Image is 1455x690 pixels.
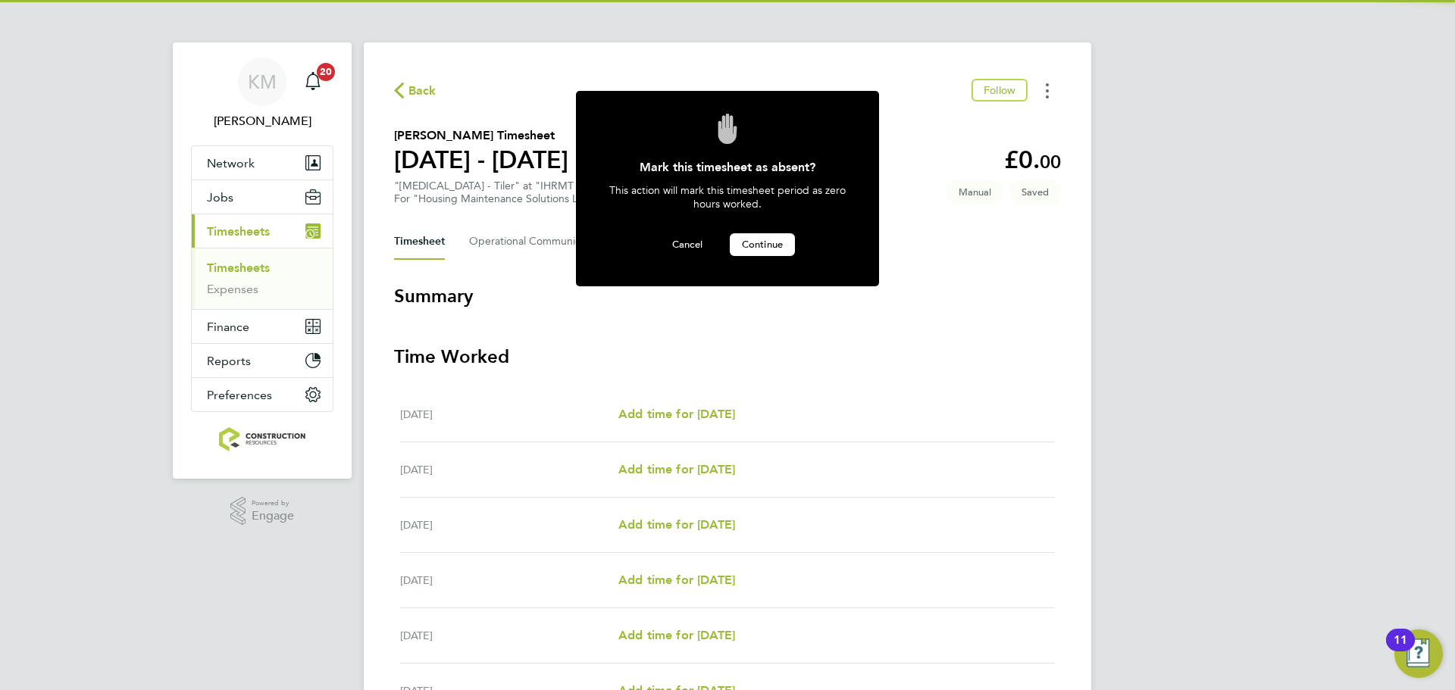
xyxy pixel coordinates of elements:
[1009,180,1061,205] span: This timesheet is Saved.
[408,82,436,100] span: Back
[618,462,735,476] span: Add time for [DATE]
[394,192,736,205] div: For "Housing Maintenance Solutions Ltd"
[192,378,333,411] button: Preferences
[192,146,333,180] button: Network
[1034,79,1061,102] button: Timesheets Menu
[252,510,294,523] span: Engage
[298,58,328,106] a: 20
[400,626,618,645] div: [DATE]
[618,571,735,589] a: Add time for [DATE]
[618,573,735,587] span: Add time for [DATE]
[192,180,333,214] button: Jobs
[207,190,233,205] span: Jobs
[618,461,735,479] a: Add time for [DATE]
[400,405,618,423] div: [DATE]
[618,405,735,423] a: Add time for [DATE]
[207,224,270,239] span: Timesheets
[207,156,255,170] span: Network
[192,344,333,377] button: Reports
[207,320,249,334] span: Finance
[1040,151,1061,173] span: 00
[230,497,295,526] a: Powered byEngage
[191,58,333,130] a: KM[PERSON_NAME]
[400,461,618,479] div: [DATE]
[1004,145,1061,174] app-decimal: £0.
[394,145,568,175] h1: [DATE] - [DATE]
[400,516,618,534] div: [DATE]
[394,81,436,100] button: Back
[599,183,856,233] div: This action will mark this timesheet period as zero hours worked.
[660,233,715,256] button: Cancel
[672,238,702,251] span: Cancel
[207,282,258,296] a: Expenses
[394,223,445,260] button: Timesheet
[618,407,735,421] span: Add time for [DATE]
[191,427,333,451] a: Go to home page
[984,83,1015,97] span: Follow
[972,79,1028,101] button: Follow
[394,180,736,205] div: "[MEDICAL_DATA] - Tiler" at "IHRMT - Responsive maintenance - IHC"
[191,112,333,130] span: Kacy Melton
[469,223,616,260] button: Operational Communications
[618,626,735,645] a: Add time for [DATE]
[173,42,352,479] nav: Main navigation
[1394,640,1407,660] div: 11
[207,388,272,402] span: Preferences
[1394,629,1443,678] button: Open Resource Center, 11 new notifications
[192,214,333,248] button: Timesheets
[207,354,251,368] span: Reports
[599,159,856,183] div: Mark this timesheet as absent?
[248,72,277,92] span: KM
[618,628,735,642] span: Add time for [DATE]
[618,516,735,534] a: Add time for [DATE]
[730,233,795,256] button: Continue
[400,571,618,589] div: [DATE]
[252,497,294,510] span: Powered by
[317,63,335,81] span: 20
[394,345,1061,369] h3: Time Worked
[947,180,1003,205] span: This timesheet was manually created.
[742,238,783,251] span: Continue
[192,248,333,309] div: Timesheets
[394,126,568,145] h2: [PERSON_NAME] Timesheet
[394,284,1061,308] h3: Summary
[207,261,270,275] a: Timesheets
[192,310,333,343] button: Finance
[219,427,306,451] img: construction-resources-logo-retina.png
[618,517,735,532] span: Add time for [DATE]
